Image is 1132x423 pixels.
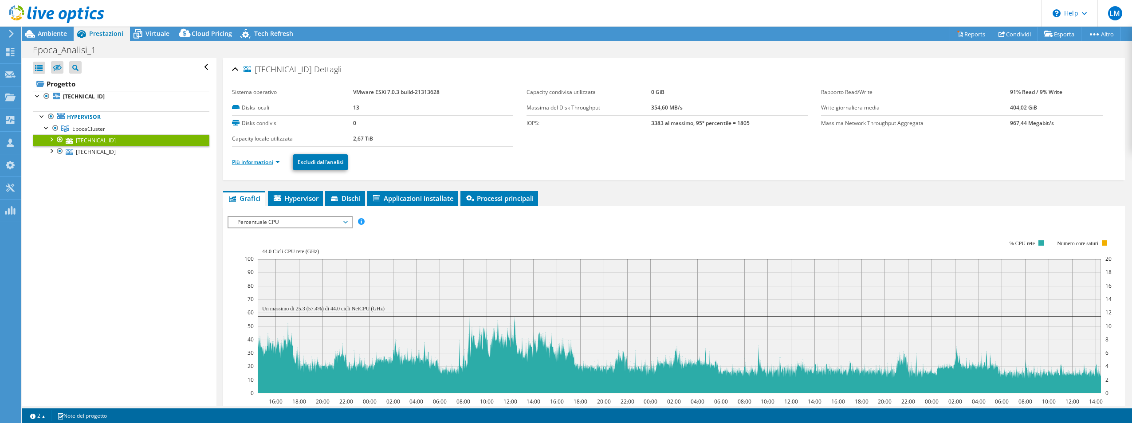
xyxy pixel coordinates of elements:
text: 16 [1105,282,1112,290]
text: 12:00 [784,398,798,405]
span: Cloud Pricing [192,29,232,38]
text: 80 [248,282,254,290]
a: 2 [24,410,51,421]
span: Hypervisor [272,194,318,203]
label: Rapporto Read/Write [821,88,1010,97]
a: Hypervisor [33,111,209,123]
text: 04:00 [409,398,423,405]
a: [TECHNICAL_ID] [33,146,209,157]
span: Dettagli [314,64,342,74]
b: 91% Read / 9% Write [1010,88,1062,96]
span: Grafici [228,194,260,203]
text: 02:00 [948,398,962,405]
text: 20 [1105,255,1112,262]
text: 08:00 [1018,398,1032,405]
text: 00:00 [924,398,938,405]
text: 44.0 Cicli CPU rete (GHz) [262,248,319,255]
h1: Epoca_Analisi_1 [29,45,110,55]
span: LM [1108,6,1122,20]
label: Capacity condivisa utilizzata [527,88,651,97]
b: 2,67 TiB [353,135,373,142]
text: Numero core saturi [1057,240,1098,247]
b: 967,44 Megabit/s [1010,119,1054,127]
span: Virtuale [145,29,169,38]
span: Percentuale CPU [233,217,347,227]
text: 16:00 [831,398,845,405]
text: 2 [1105,376,1108,384]
text: 20 [248,362,254,370]
a: [TECHNICAL_ID] [33,134,209,146]
span: [TECHNICAL_ID] [244,65,312,74]
text: 10:00 [480,398,493,405]
text: 20:00 [597,398,610,405]
text: 14:00 [526,398,540,405]
a: Reports [950,27,992,41]
text: 10:00 [760,398,774,405]
text: 100 [244,255,254,262]
span: Tech Refresh [254,29,293,38]
b: 354,60 MB/s [651,104,683,111]
a: Esporta [1038,27,1081,41]
b: 404,02 GiB [1010,104,1037,111]
text: 14 [1105,295,1112,303]
text: 0 [1105,389,1108,397]
text: 18:00 [292,398,306,405]
a: Condividi [992,27,1038,41]
text: % CPU rete [1010,240,1035,247]
text: 4 [1105,362,1108,370]
text: 10 [248,376,254,384]
text: 22:00 [620,398,634,405]
text: 06:00 [432,398,446,405]
text: 06:00 [994,398,1008,405]
a: Altro [1081,27,1121,41]
text: 18 [1105,268,1112,276]
text: 70 [248,295,254,303]
text: 22:00 [901,398,915,405]
text: 12 [1105,309,1112,316]
b: 3383 al massimo, 95° percentile = 1805 [651,119,750,127]
text: 08:00 [456,398,470,405]
text: 20:00 [877,398,891,405]
a: EpocaCluster [33,123,209,134]
span: Prestazioni [89,29,123,38]
text: 10:00 [1042,398,1055,405]
a: Note del progetto [51,410,113,421]
label: Disks locali [232,103,353,112]
b: 0 GiB [651,88,664,96]
label: Massima Network Throughput Aggregata [821,119,1010,128]
text: 00:00 [643,398,657,405]
span: Applicazioni installate [372,194,454,203]
span: Processi principali [465,194,534,203]
text: 22:00 [339,398,353,405]
span: EpocaCluster [72,125,105,133]
text: 08:00 [737,398,751,405]
text: 14:00 [1089,398,1102,405]
text: 12:00 [503,398,517,405]
text: 04:00 [971,398,985,405]
text: 50 [248,322,254,330]
text: 02:00 [386,398,400,405]
text: Un massimo di 25.3 (57.4%) di 44.0 cicli NetCPU (GHz) [262,305,385,312]
text: 16:00 [268,398,282,405]
label: IOPS: [527,119,651,128]
a: Escludi dall'analisi [293,154,348,170]
text: 04:00 [690,398,704,405]
b: [TECHNICAL_ID] [63,93,105,100]
a: [TECHNICAL_ID] [33,91,209,102]
text: 8 [1105,336,1108,343]
b: VMware ESXi 7.0.3 build-21313628 [353,88,440,96]
b: 13 [353,104,359,111]
text: 10 [1105,322,1112,330]
text: 14:00 [807,398,821,405]
b: 0 [353,119,356,127]
text: 16:00 [550,398,563,405]
text: 60 [248,309,254,316]
label: Disks condivisi [232,119,353,128]
a: Più informazioni [232,158,280,166]
text: 0 [251,389,254,397]
text: 00:00 [362,398,376,405]
text: 12:00 [1065,398,1079,405]
text: 40 [248,336,254,343]
text: 90 [248,268,254,276]
text: 18:00 [854,398,868,405]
